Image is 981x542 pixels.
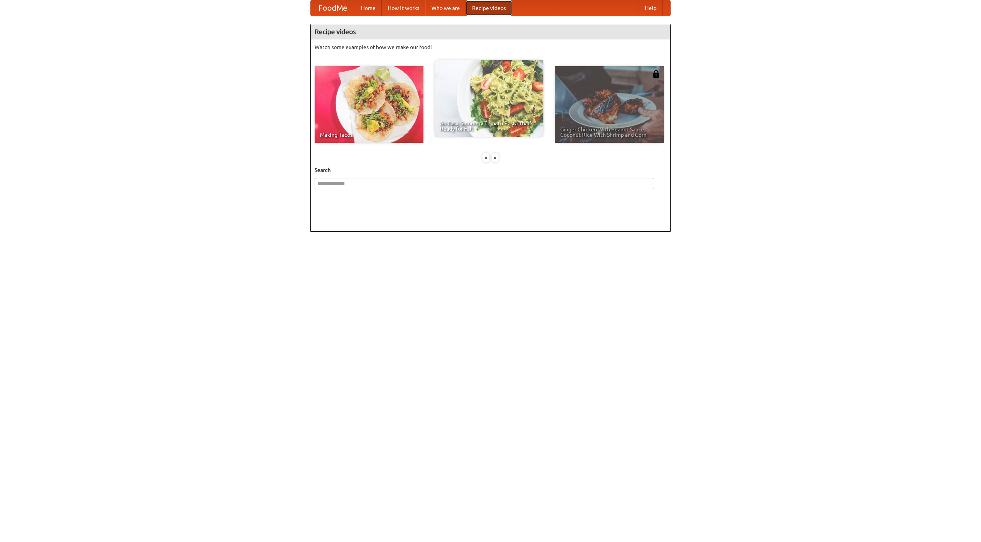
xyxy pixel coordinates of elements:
a: Help [639,0,663,16]
a: FoodMe [311,0,355,16]
h5: Search [315,166,666,174]
h4: Recipe videos [311,24,670,39]
a: How it works [382,0,425,16]
a: Making Tacos [315,66,423,143]
span: An Easy, Summery Tomato Pasta That's Ready for Fall [440,121,538,131]
span: Making Tacos [320,132,418,138]
img: 483408.png [652,70,660,78]
a: An Easy, Summery Tomato Pasta That's Ready for Fall [435,60,543,137]
p: Watch some examples of how we make our food! [315,43,666,51]
a: Who we are [425,0,466,16]
a: Home [355,0,382,16]
div: « [482,153,489,162]
div: » [492,153,499,162]
a: Recipe videos [466,0,512,16]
